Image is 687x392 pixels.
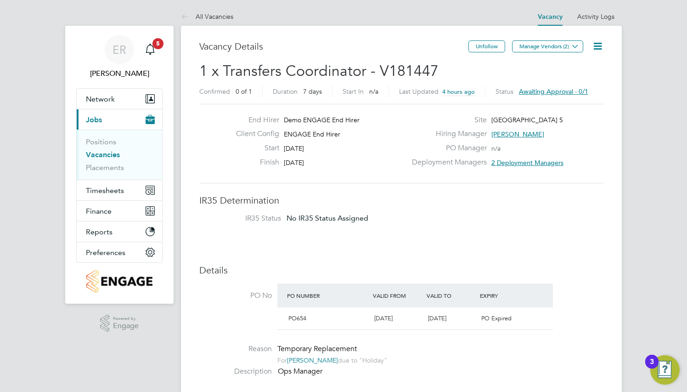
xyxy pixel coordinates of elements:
span: 1 x Transfers Coordinator - V181447 [199,62,439,80]
span: [GEOGRAPHIC_DATA] 5 [491,116,563,124]
span: n/a [369,87,378,96]
span: PO Expired [481,314,512,322]
label: Last Updated [399,87,439,96]
span: Engage [113,322,139,330]
div: Valid From [371,287,424,304]
label: Start [229,143,279,153]
a: Go to home page [76,270,163,293]
label: Reason [199,344,272,354]
span: Finance [86,207,112,216]
span: [DATE] [284,159,304,167]
button: Manage Vendors (2) [512,40,583,52]
span: ENGAGE End Hirer [284,130,340,138]
label: PO No [199,291,272,301]
a: Vacancies [86,150,120,159]
span: Powered by [113,315,139,323]
span: Timesheets [86,186,124,195]
a: 5 [141,35,159,64]
span: PO654 [288,314,306,322]
label: PO Manager [410,143,487,153]
span: [DATE] [428,314,446,322]
div: Jobs [77,130,162,180]
label: Confirmed [199,87,230,96]
span: [DATE] [284,144,304,153]
button: Unfollow [468,40,505,52]
a: [PERSON_NAME] [287,356,338,364]
h3: Vacancy Details [199,40,468,52]
label: Start In [343,87,364,96]
label: Duration [273,87,298,96]
div: For due to "Holiday" [277,354,387,364]
span: Ebony Rocha [76,68,163,79]
nav: Main navigation [65,26,174,304]
div: 3 [650,362,654,374]
span: 0 of 1 [236,87,252,96]
button: Open Resource Center, 3 new notifications [650,355,680,385]
label: Hiring Manager [410,129,487,139]
a: Positions [86,137,116,146]
h3: Details [199,264,603,276]
a: Placements [86,163,124,172]
span: [PERSON_NAME] [491,130,544,138]
span: Network [86,95,115,103]
div: PO Number [285,287,371,304]
span: Reports [86,227,113,236]
label: Finish [229,158,279,167]
label: Site [410,115,487,125]
span: Awaiting approval - 0/1 [519,87,588,96]
span: [DATE] [374,314,393,322]
button: Jobs [77,109,162,130]
label: End Hirer [229,115,279,125]
button: Network [77,89,162,109]
div: Expiry [478,287,531,304]
span: 7 days [303,87,322,96]
span: Jobs [86,115,102,124]
span: Temporary Replacement [277,344,357,353]
label: Deployment Managers [410,158,487,167]
span: 2 Deployment Managers [491,159,563,167]
label: Description [199,367,272,376]
a: ER[PERSON_NAME] [76,35,163,79]
button: Reports [77,222,162,242]
span: 5 [152,38,163,49]
span: n/a [491,144,501,153]
button: Timesheets [77,180,162,200]
div: Valid To [424,287,478,304]
button: Preferences [77,242,162,262]
label: IR35 Status [208,214,281,223]
label: Status [496,87,513,96]
img: engagetech3-logo-retina.png [86,270,152,293]
span: 4 hours ago [442,88,475,96]
label: Client Config [229,129,279,139]
h3: IR35 Determination [199,194,603,206]
span: Preferences [86,248,125,257]
a: All Vacancies [181,12,233,21]
span: No IR35 Status Assigned [287,214,368,222]
a: Activity Logs [577,12,614,21]
span: ER [113,44,126,56]
button: Finance [77,201,162,221]
span: Demo ENGAGE End Hirer [284,116,360,124]
p: Ops Manager [278,367,603,376]
a: Powered byEngage [100,315,139,332]
a: Vacancy [538,13,563,21]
